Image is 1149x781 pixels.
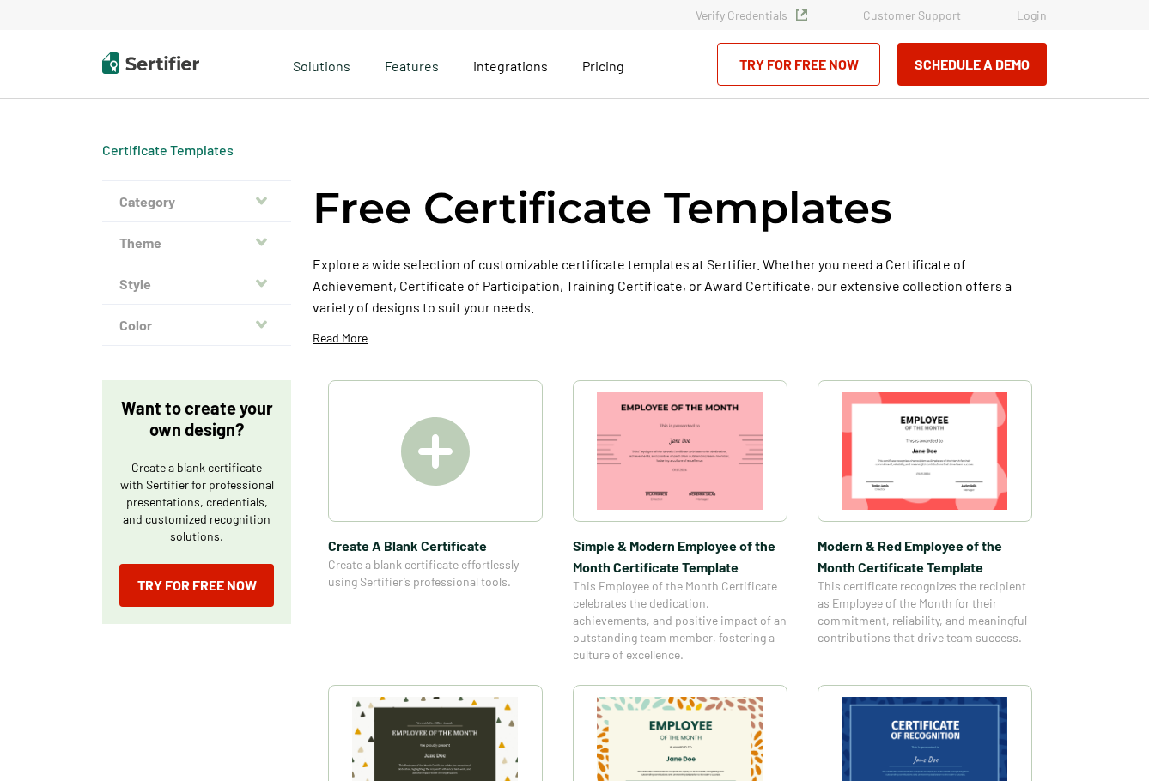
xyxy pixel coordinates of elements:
img: Simple & Modern Employee of the Month Certificate Template [597,392,763,510]
a: Integrations [473,53,548,75]
p: Want to create your own design? [119,397,274,440]
img: Modern & Red Employee of the Month Certificate Template [842,392,1008,510]
img: Create A Blank Certificate [401,417,470,486]
span: Modern & Red Employee of the Month Certificate Template [818,535,1032,578]
a: Certificate Templates [102,142,234,158]
p: Explore a wide selection of customizable certificate templates at Sertifier. Whether you need a C... [313,253,1047,318]
span: This certificate recognizes the recipient as Employee of the Month for their commitment, reliabil... [818,578,1032,646]
span: Certificate Templates [102,142,234,159]
img: Verified [796,9,807,21]
span: Create A Blank Certificate [328,535,543,556]
a: Simple & Modern Employee of the Month Certificate TemplateSimple & Modern Employee of the Month C... [573,380,787,663]
button: Theme [102,222,291,263]
h1: Free Certificate Templates [313,180,892,236]
button: Category [102,181,291,222]
span: Solutions [293,53,350,75]
span: Integrations [473,58,548,74]
span: Features [385,53,439,75]
p: Read More [313,330,368,347]
a: Try for Free Now [119,564,274,607]
a: Customer Support [863,8,961,22]
a: Try for Free Now [717,43,880,86]
button: Color [102,305,291,346]
span: Simple & Modern Employee of the Month Certificate Template [573,535,787,578]
span: This Employee of the Month Certificate celebrates the dedication, achievements, and positive impa... [573,578,787,663]
a: Pricing [582,53,624,75]
a: Modern & Red Employee of the Month Certificate TemplateModern & Red Employee of the Month Certifi... [818,380,1032,663]
img: Sertifier | Digital Credentialing Platform [102,52,199,74]
button: Style [102,263,291,305]
span: Create a blank certificate effortlessly using Sertifier’s professional tools. [328,556,543,590]
p: Create a blank certificate with Sertifier for professional presentations, credentials, and custom... [119,459,274,545]
a: Login [1017,8,1047,22]
span: Pricing [582,58,624,74]
a: Verify Credentials [696,8,807,22]
div: Breadcrumb [102,142,234,159]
